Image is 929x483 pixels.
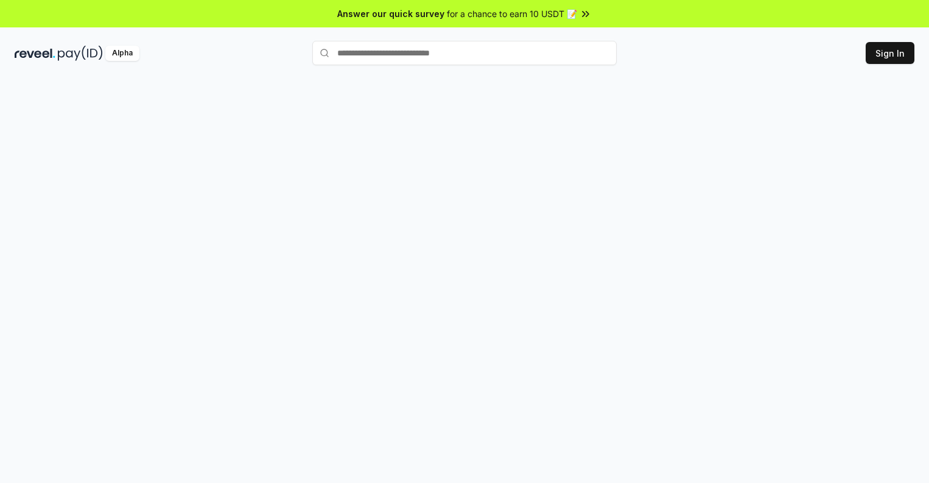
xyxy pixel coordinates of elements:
[866,42,914,64] button: Sign In
[337,7,444,20] span: Answer our quick survey
[58,46,103,61] img: pay_id
[447,7,577,20] span: for a chance to earn 10 USDT 📝
[105,46,139,61] div: Alpha
[15,46,55,61] img: reveel_dark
